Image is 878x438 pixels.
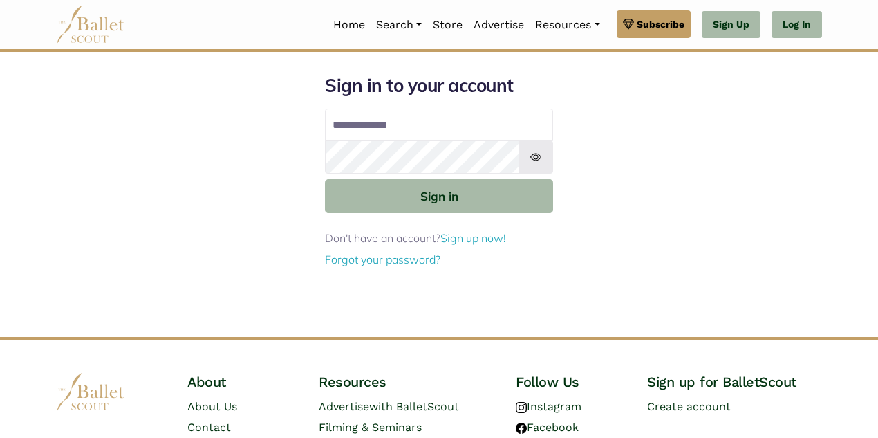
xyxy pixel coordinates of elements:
h1: Sign in to your account [325,74,553,98]
h4: Follow Us [516,373,625,391]
a: Facebook [516,421,579,434]
a: About Us [187,400,237,413]
a: Sign Up [702,11,760,39]
img: facebook logo [516,423,527,434]
h4: Resources [319,373,494,391]
img: logo [56,373,125,411]
a: Instagram [516,400,581,413]
a: Advertise [468,10,530,39]
a: Advertisewith BalletScout [319,400,459,413]
span: with BalletScout [369,400,459,413]
img: gem.svg [623,17,634,32]
a: Home [328,10,371,39]
a: Store [427,10,468,39]
img: instagram logo [516,402,527,413]
a: Filming & Seminars [319,421,422,434]
h4: About [187,373,297,391]
span: Subscribe [637,17,684,32]
h4: Sign up for BalletScout [647,373,822,391]
a: Subscribe [617,10,691,38]
a: Contact [187,421,231,434]
a: Search [371,10,427,39]
a: Resources [530,10,605,39]
a: Create account [647,400,731,413]
p: Don't have an account? [325,230,553,248]
button: Sign in [325,179,553,213]
a: Sign up now! [440,231,506,245]
a: Log In [772,11,822,39]
a: Forgot your password? [325,253,440,266]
